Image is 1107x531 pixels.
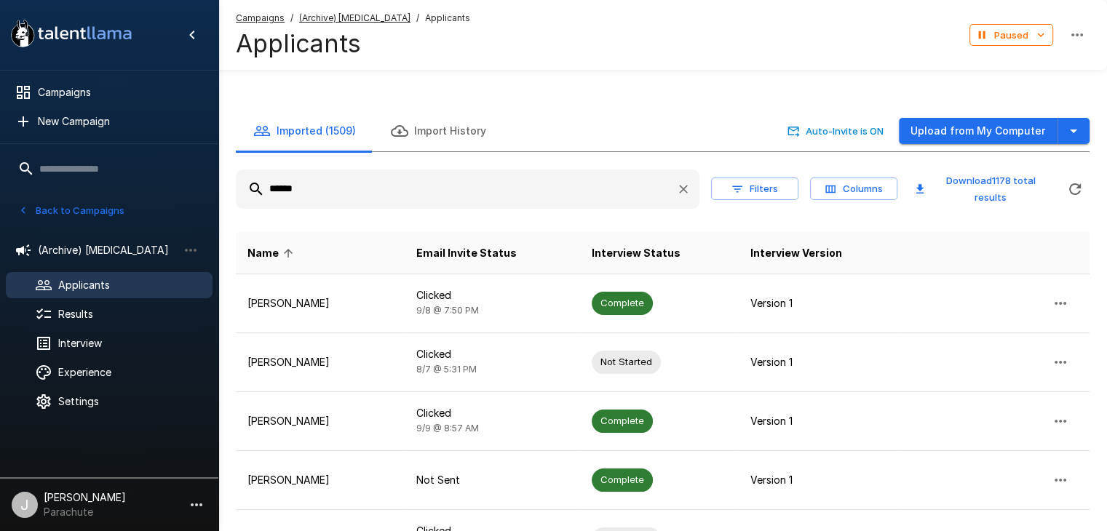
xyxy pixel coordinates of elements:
p: Version 1 [750,296,890,311]
p: Clicked [416,347,568,362]
button: Refreshing... [1060,175,1090,204]
button: Import History [373,111,504,151]
p: [PERSON_NAME] [247,296,393,311]
span: Complete [592,414,653,428]
button: Imported (1509) [236,111,373,151]
span: Complete [592,473,653,487]
span: Interview Version [750,244,842,262]
span: Interview Status [592,244,681,262]
p: Clicked [416,406,568,420]
span: Email Invite Status [416,244,517,262]
span: Complete [592,296,653,310]
p: [PERSON_NAME] [247,355,393,370]
p: Not Sent [416,473,568,487]
button: Download1178 total results [909,169,1055,209]
span: Not Started [592,355,661,369]
span: Name [247,244,298,262]
span: 8/7 @ 5:31 PM [416,364,477,375]
p: Clicked [416,288,568,303]
button: Paused [969,24,1053,47]
span: 9/9 @ 8:57 AM [416,423,479,434]
button: Auto-Invite is ON [785,120,887,143]
button: Upload from My Computer [899,118,1058,145]
span: 9/8 @ 7:50 PM [416,305,479,316]
p: Version 1 [750,414,890,428]
p: [PERSON_NAME] [247,473,393,487]
h4: Applicants [236,28,470,59]
p: Version 1 [750,473,890,487]
button: Columns [810,177,897,200]
p: [PERSON_NAME] [247,414,393,428]
p: Version 1 [750,355,890,370]
button: Filters [711,177,798,200]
